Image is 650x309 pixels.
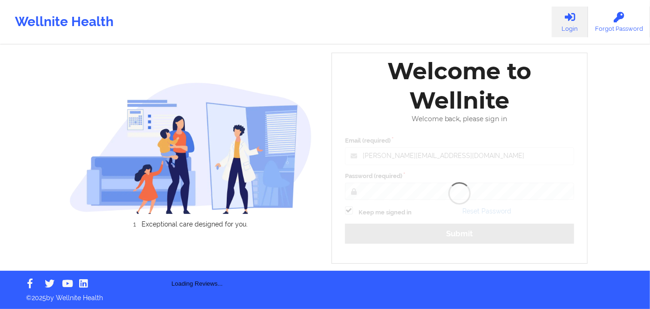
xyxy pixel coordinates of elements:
div: Loading Reviews... [69,244,325,288]
img: wellnite-auth-hero_200.c722682e.png [69,82,312,214]
a: Login [552,7,588,37]
div: Welcome to Wellnite [339,56,581,115]
li: Exceptional care designed for you. [77,220,312,228]
p: © 2025 by Wellnite Health [20,287,630,302]
div: Welcome back, please sign in [339,115,581,123]
a: Forgot Password [588,7,650,37]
